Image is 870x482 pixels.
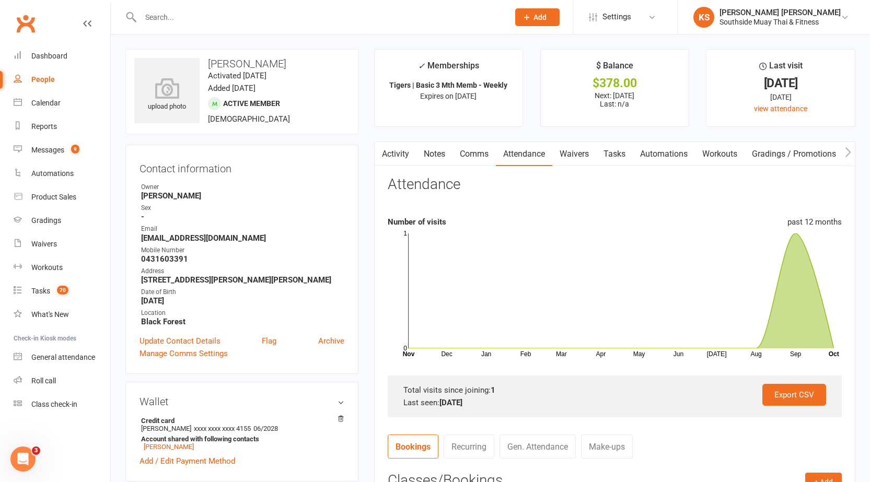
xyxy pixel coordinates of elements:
[134,58,350,69] h3: [PERSON_NAME]
[31,122,57,131] div: Reports
[13,10,39,37] a: Clubworx
[32,446,40,455] span: 3
[745,142,843,166] a: Gradings / Promotions
[141,212,344,221] strong: -
[633,142,695,166] a: Automations
[140,455,235,467] a: Add / Edit Payment Method
[140,396,344,407] h3: Wallet
[31,75,55,84] div: People
[31,263,63,272] div: Workouts
[31,146,64,154] div: Messages
[141,254,344,264] strong: 0431603391
[141,308,344,318] div: Location
[318,335,344,347] a: Archive
[14,209,110,232] a: Gradings
[141,275,344,285] strong: [STREET_ADDRESS][PERSON_NAME][PERSON_NAME]
[31,310,69,319] div: What's New
[141,296,344,305] strong: [DATE]
[403,384,826,396] div: Total visits since joining:
[31,52,67,60] div: Dashboard
[140,415,344,452] li: [PERSON_NAME]
[762,384,826,406] a: Export CSV
[533,13,547,21] span: Add
[14,279,110,303] a: Tasks 70
[208,84,256,93] time: Added [DATE]
[602,5,631,29] span: Settings
[141,245,344,255] div: Mobile Number
[14,185,110,209] a: Product Sales
[141,233,344,243] strong: [EMAIL_ADDRESS][DOMAIN_NAME]
[141,435,339,443] strong: Account shared with following contacts
[14,91,110,115] a: Calendar
[141,191,344,201] strong: [PERSON_NAME]
[720,17,841,27] div: Southside Muay Thai & Fitness
[31,287,50,295] div: Tasks
[720,8,841,17] div: [PERSON_NAME] [PERSON_NAME]
[759,59,803,78] div: Last visit
[388,217,446,227] strong: Number of visits
[14,162,110,185] a: Automations
[57,286,68,295] span: 70
[716,91,845,103] div: [DATE]
[71,145,79,154] span: 9
[223,99,280,108] span: Active member
[14,232,110,256] a: Waivers
[581,434,633,459] a: Make-ups
[416,142,453,166] a: Notes
[787,216,842,228] div: past 12 months
[453,142,496,166] a: Comms
[208,71,266,80] time: Activated [DATE]
[388,177,460,193] h3: Attendance
[14,346,110,369] a: General attendance kiosk mode
[140,335,221,347] a: Update Contact Details
[418,59,479,78] div: Memberships
[444,434,494,459] a: Recurring
[491,385,495,395] strong: 1
[134,78,200,112] div: upload photo
[262,335,276,347] a: Flag
[403,396,826,409] div: Last seen:
[596,142,633,166] a: Tasks
[754,104,807,113] a: view attendance
[10,446,36,472] iframe: Intercom live chat
[31,99,61,107] div: Calendar
[375,142,416,166] a: Activity
[14,68,110,91] a: People
[140,159,344,174] h3: Contact information
[31,377,56,385] div: Roll call
[14,303,110,326] a: What's New
[31,193,76,201] div: Product Sales
[14,44,110,68] a: Dashboard
[141,266,344,276] div: Address
[695,142,745,166] a: Workouts
[14,256,110,279] a: Workouts
[439,398,462,407] strong: [DATE]
[208,114,290,124] span: [DEMOGRAPHIC_DATA]
[500,434,576,459] a: Gen. Attendance
[550,91,680,108] p: Next: [DATE] Last: n/a
[515,8,560,26] button: Add
[141,182,344,192] div: Owner
[141,203,344,213] div: Sex
[141,417,339,425] strong: Credit card
[418,61,425,71] i: ✓
[596,59,633,78] div: $ Balance
[141,224,344,234] div: Email
[716,78,845,89] div: [DATE]
[141,317,344,326] strong: Black Forest
[144,443,194,451] a: [PERSON_NAME]
[31,240,57,248] div: Waivers
[14,115,110,138] a: Reports
[14,393,110,416] a: Class kiosk mode
[137,10,502,25] input: Search...
[31,216,61,225] div: Gradings
[496,142,552,166] a: Attendance
[552,142,596,166] a: Waivers
[693,7,714,28] div: KS
[14,138,110,162] a: Messages 9
[14,369,110,393] a: Roll call
[388,434,438,459] a: Bookings
[141,287,344,297] div: Date of Birth
[253,425,278,432] span: 06/2028
[420,92,477,100] span: Expires on [DATE]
